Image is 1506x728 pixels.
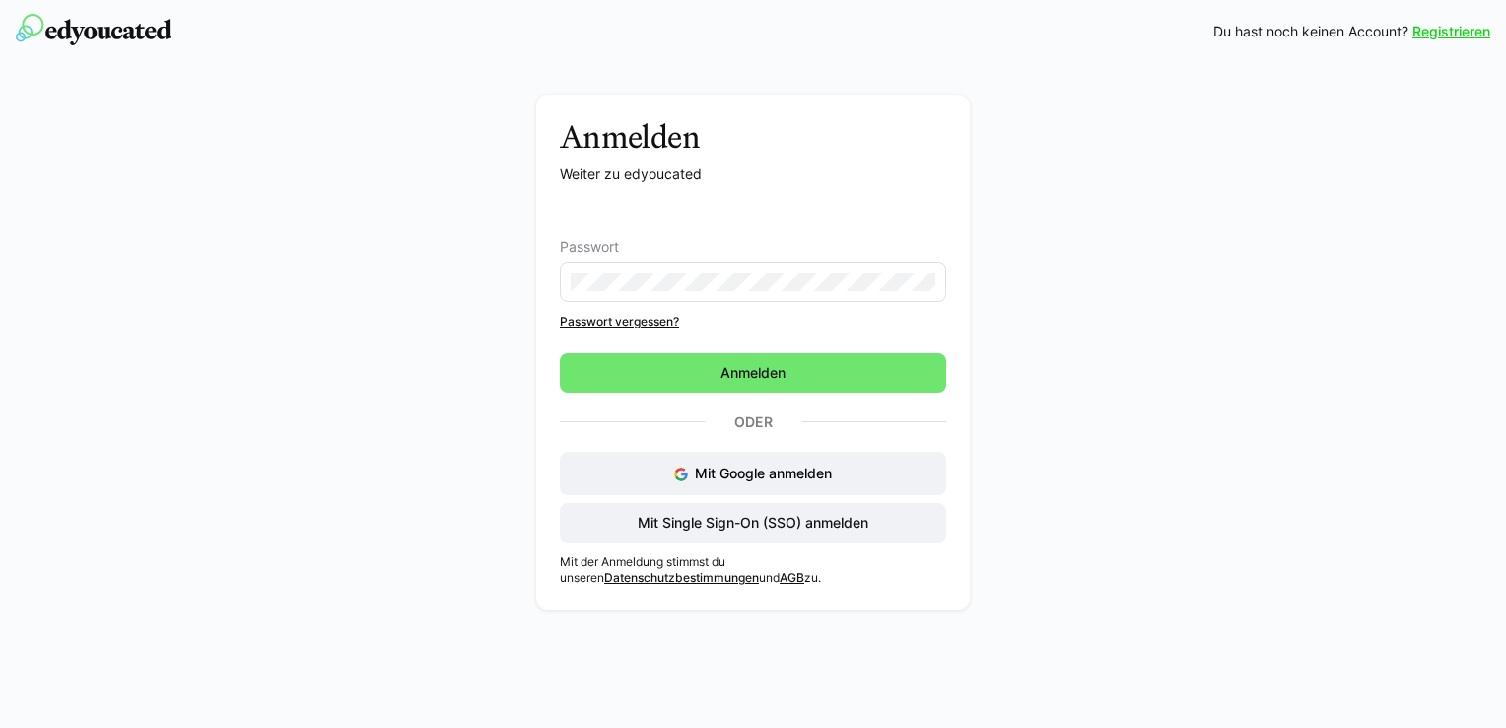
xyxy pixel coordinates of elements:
[560,353,946,393] button: Anmelden
[560,118,946,156] h3: Anmelden
[560,452,946,495] button: Mit Google anmelden
[560,503,946,543] button: Mit Single Sign-On (SSO) anmelden
[1213,22,1408,41] span: Du hast noch keinen Account?
[695,465,832,481] span: Mit Google anmelden
[780,570,804,585] a: AGB
[560,314,946,329] a: Passwort vergessen?
[560,164,946,183] p: Weiter zu edyoucated
[560,239,619,255] span: Passwort
[1412,22,1490,41] a: Registrieren
[604,570,759,585] a: Datenschutzbestimmungen
[718,363,788,383] span: Anmelden
[16,14,171,45] img: edyoucated
[560,554,946,586] p: Mit der Anmeldung stimmst du unseren und zu.
[705,408,801,436] p: Oder
[635,513,871,533] span: Mit Single Sign-On (SSO) anmelden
